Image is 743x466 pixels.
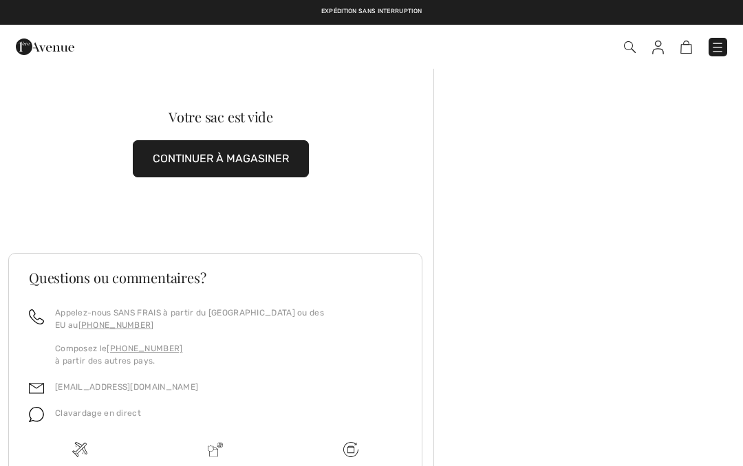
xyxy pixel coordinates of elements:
[78,320,154,330] a: [PHONE_NUMBER]
[16,33,74,60] img: 1ère Avenue
[652,41,664,54] img: Mes infos
[107,344,182,353] a: [PHONE_NUMBER]
[29,271,402,285] h3: Questions ou commentaires?
[55,382,198,392] a: [EMAIL_ADDRESS][DOMAIN_NAME]
[55,307,402,331] p: Appelez-nous SANS FRAIS à partir du [GEOGRAPHIC_DATA] ou des EU au
[55,408,141,418] span: Clavardage en direct
[208,442,223,457] img: Livraison promise sans frais de dédouanement surprise&nbsp;!
[624,41,636,53] img: Recherche
[72,442,87,457] img: Livraison gratuite dès 99$
[30,110,412,124] div: Votre sac est vide
[29,381,44,396] img: email
[680,41,692,54] img: Panier d'achat
[29,407,44,422] img: chat
[29,309,44,324] img: call
[343,442,358,457] img: Livraison gratuite dès 99$
[711,41,724,54] img: Menu
[133,140,309,177] button: CONTINUER À MAGASINER
[55,342,402,367] p: Composez le à partir des autres pays.
[16,39,74,52] a: 1ère Avenue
